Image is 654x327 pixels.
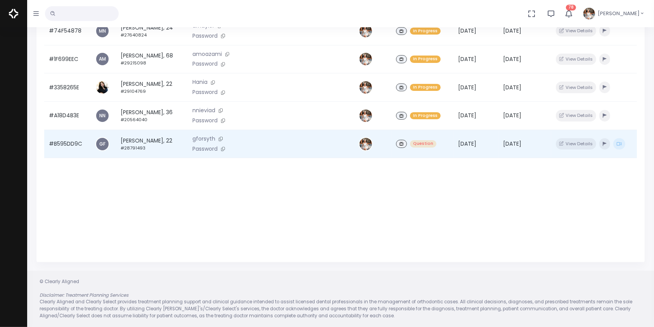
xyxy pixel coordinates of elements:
[192,88,349,97] p: Password
[556,54,596,65] button: View Details
[121,117,147,123] small: #20564040
[44,45,91,73] td: #1F699EEC
[556,82,596,93] button: View Details
[192,78,349,87] p: Hania
[116,102,187,130] td: [PERSON_NAME], 36
[116,45,187,73] td: [PERSON_NAME], 68
[192,60,349,68] p: Password
[503,55,521,63] span: [DATE]
[192,135,349,143] p: gforsyth
[96,53,109,65] a: AM
[116,17,187,45] td: [PERSON_NAME], 24
[503,140,521,148] span: [DATE]
[503,83,521,91] span: [DATE]
[598,10,640,17] span: [PERSON_NAME]
[32,278,649,319] div: © Clearly Aligned Clearly Aligned and Clearly Select provides treatment planning support and clin...
[121,60,146,66] small: #29215098
[44,17,91,45] td: #74F54878
[44,73,91,102] td: #3358265E
[410,28,441,35] span: In Progress
[121,145,145,151] small: #28791493
[44,102,91,130] td: #A18D4B3E
[96,138,109,150] a: GF
[9,5,18,22] img: Logo Horizontal
[458,27,476,35] span: [DATE]
[458,55,476,63] span: [DATE]
[582,7,596,21] img: Header Avatar
[410,84,441,91] span: In Progress
[96,25,109,37] a: MN
[410,112,441,120] span: In Progress
[192,32,349,40] p: Password
[121,88,146,94] small: #29104769
[458,83,476,91] span: [DATE]
[40,292,128,298] em: Disclaimer: Treatment Planning Services
[503,27,521,35] span: [DATE]
[556,110,596,121] button: View Details
[192,50,349,59] p: amoazami
[121,32,147,38] small: #27640824
[566,5,576,10] span: 78
[503,111,521,119] span: [DATE]
[458,111,476,119] span: [DATE]
[44,130,91,158] td: #B595DD9C
[116,73,187,102] td: [PERSON_NAME], 22
[556,138,596,150] button: View Details
[192,117,349,125] p: Password
[116,130,187,158] td: [PERSON_NAME], 22
[192,145,349,153] p: Password
[410,140,436,148] span: Question
[96,110,109,122] a: NN
[410,56,441,63] span: In Progress
[192,106,349,115] p: nnieviad
[556,25,596,37] button: View Details
[458,140,476,148] span: [DATE]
